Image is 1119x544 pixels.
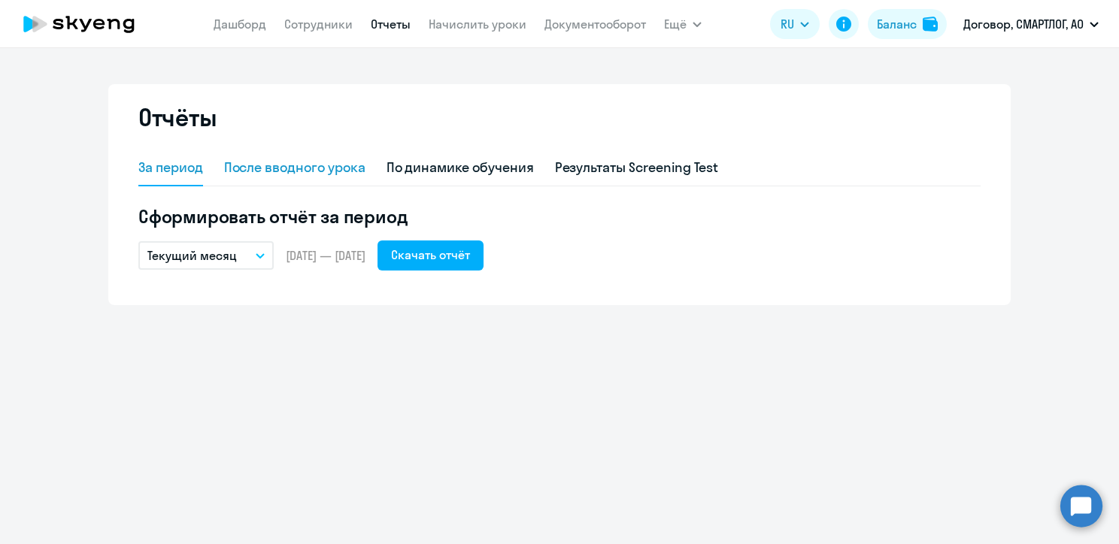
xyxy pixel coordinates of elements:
span: Ещё [664,15,687,33]
div: После вводного урока [224,158,365,177]
h5: Сформировать отчёт за период [138,204,981,228]
a: Документооборот [544,17,646,32]
button: Договор, СМАРТЛОГ, АО [956,6,1106,42]
div: За период [138,158,203,177]
button: Ещё [664,9,702,39]
p: Текущий месяц [147,246,237,264]
div: Скачать отчёт [391,246,470,264]
div: Баланс [877,15,917,33]
a: Начислить уроки [429,17,526,32]
img: balance [923,17,938,32]
h2: Отчёты [138,102,217,132]
button: Скачать отчёт [378,240,484,270]
button: Балансbalance [868,9,947,39]
div: По динамике обучения [387,158,534,177]
a: Сотрудники [284,17,353,32]
button: Текущий месяц [138,241,274,270]
div: Результаты Screening Test [555,158,719,177]
button: RU [770,9,820,39]
span: RU [781,15,794,33]
span: [DATE] — [DATE] [286,247,365,264]
p: Договор, СМАРТЛОГ, АО [963,15,1084,33]
a: Дашборд [214,17,266,32]
a: Отчеты [371,17,411,32]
